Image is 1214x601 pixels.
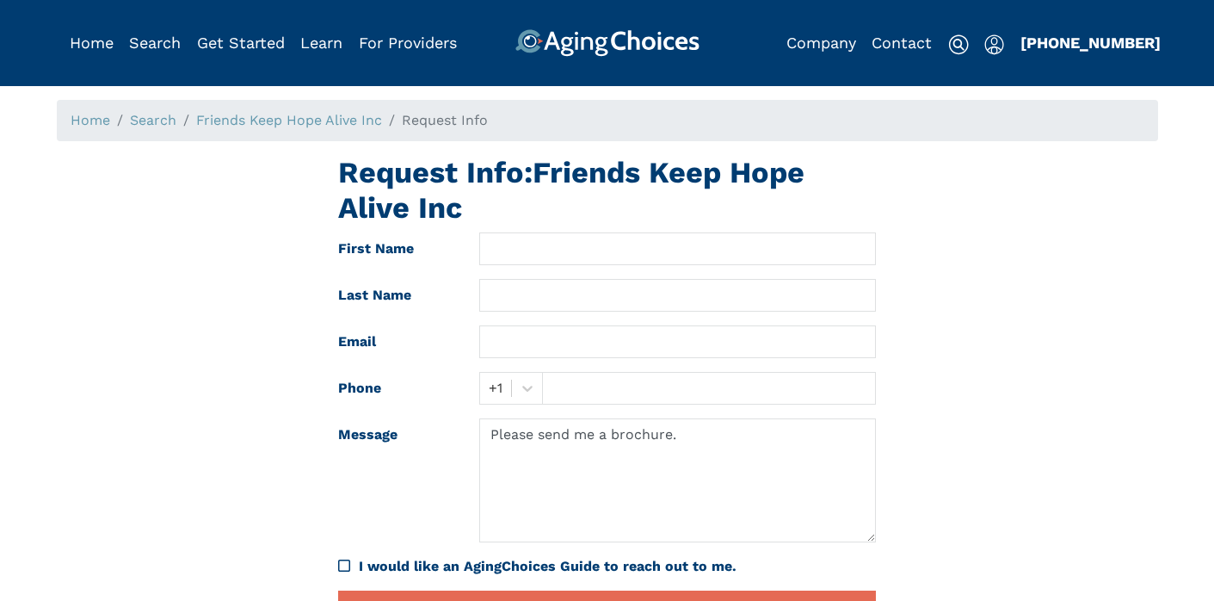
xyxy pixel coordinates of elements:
a: Search [129,34,181,52]
label: Message [325,418,466,542]
a: Learn [300,34,342,52]
label: Phone [325,372,466,405]
label: First Name [325,232,466,265]
div: I would like an AgingChoices Guide to reach out to me. [338,556,876,577]
a: For Providers [359,34,457,52]
label: Last Name [325,279,466,312]
a: Contact [872,34,932,52]
div: Popover trigger [984,29,1004,57]
h1: Request Info: Friends Keep Hope Alive Inc [338,155,876,226]
textarea: Please send me a brochure. [479,418,876,542]
a: Home [70,34,114,52]
a: Company [786,34,856,52]
span: Request Info [402,112,488,128]
a: Home [71,112,110,128]
div: I would like an AgingChoices Guide to reach out to me. [359,556,876,577]
a: Search [130,112,176,128]
img: AgingChoices [515,29,699,57]
a: Get Started [197,34,285,52]
label: Email [325,325,466,358]
a: [PHONE_NUMBER] [1020,34,1161,52]
nav: breadcrumb [57,100,1158,141]
img: search-icon.svg [948,34,969,55]
div: Popover trigger [129,29,181,57]
img: user-icon.svg [984,34,1004,55]
a: Friends Keep Hope Alive Inc [196,112,382,128]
